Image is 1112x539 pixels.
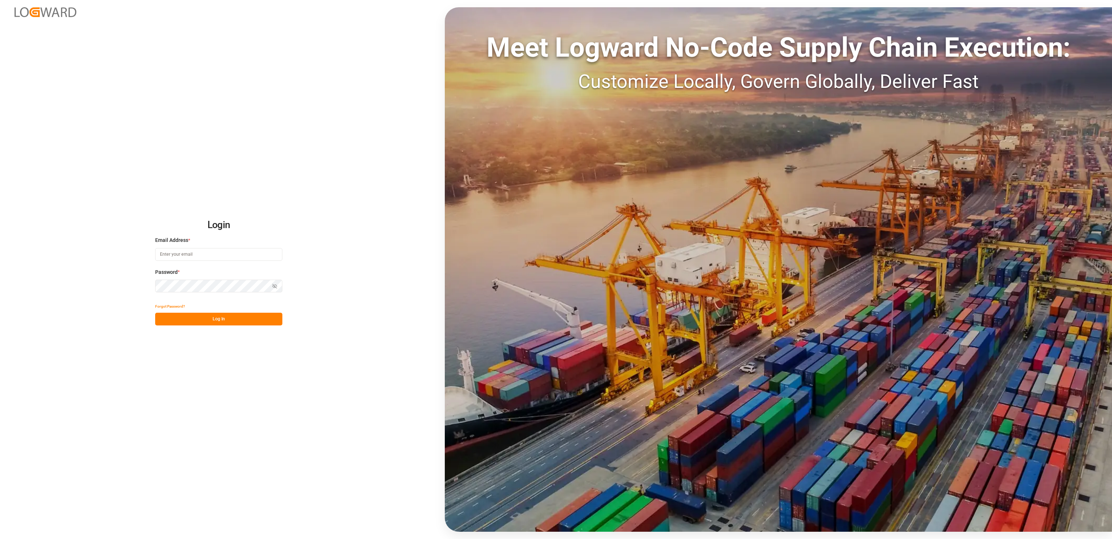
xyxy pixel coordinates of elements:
div: Meet Logward No-Code Supply Chain Execution: [445,27,1112,68]
button: Forgot Password? [155,300,185,313]
input: Enter your email [155,248,282,261]
h2: Login [155,214,282,237]
span: Password [155,268,178,276]
span: Email Address [155,236,188,244]
img: Logward_new_orange.png [15,7,76,17]
div: Customize Locally, Govern Globally, Deliver Fast [445,68,1112,96]
button: Log In [155,313,282,325]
